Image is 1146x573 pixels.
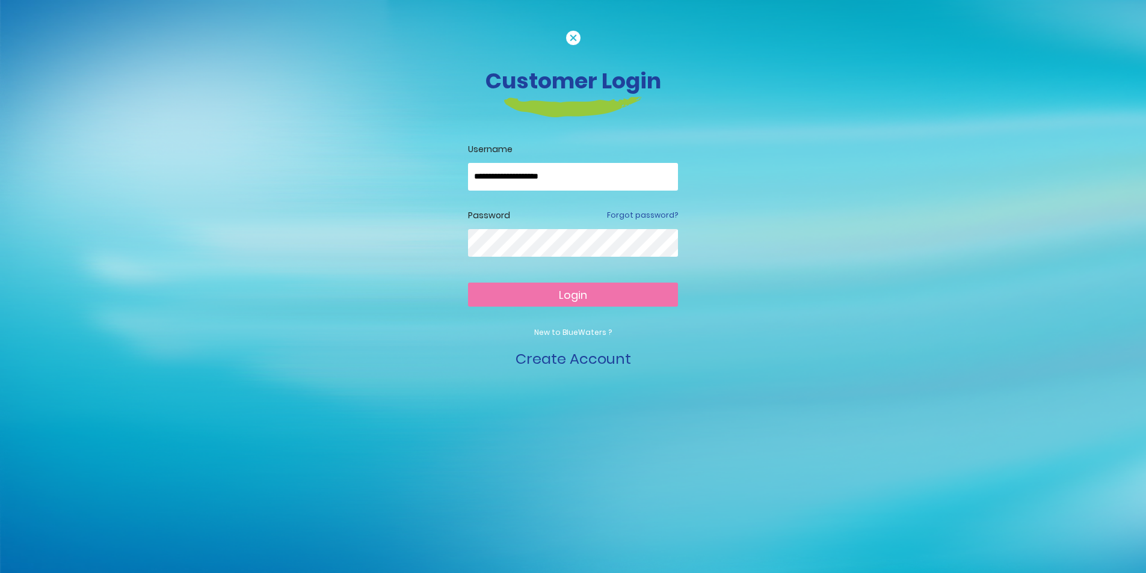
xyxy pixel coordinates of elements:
a: Create Account [516,349,631,369]
img: login-heading-border.png [504,97,642,117]
label: Password [468,209,510,222]
button: Login [468,283,678,307]
span: Login [559,287,587,302]
h3: Customer Login [239,68,907,94]
p: New to BlueWaters ? [468,327,678,338]
a: Forgot password? [607,210,678,221]
img: cancel [566,31,581,45]
label: Username [468,143,678,156]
